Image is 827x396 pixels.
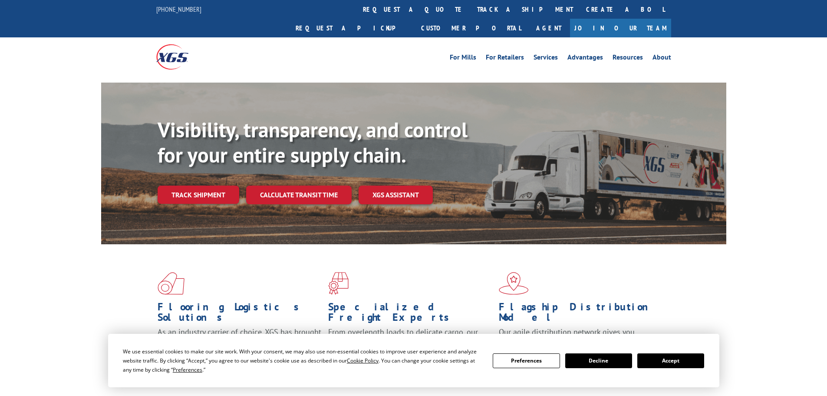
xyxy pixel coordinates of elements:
[108,334,719,387] div: Cookie Consent Prompt
[328,327,492,366] p: From overlength loads to delicate cargo, our experienced staff knows the best way to move your fr...
[613,54,643,63] a: Resources
[158,327,321,358] span: As an industry carrier of choice, XGS has brought innovation and dedication to flooring logistics...
[246,186,352,204] a: Calculate transit time
[570,19,671,37] a: Join Our Team
[158,302,322,327] h1: Flooring Logistics Solutions
[328,272,349,295] img: xgs-icon-focused-on-flooring-red
[637,353,704,368] button: Accept
[499,327,659,347] span: Our agile distribution network gives you nationwide inventory management on demand.
[158,272,185,295] img: xgs-icon-total-supply-chain-intelligence-red
[158,116,468,168] b: Visibility, transparency, and control for your entire supply chain.
[158,186,239,204] a: Track shipment
[450,54,476,63] a: For Mills
[527,19,570,37] a: Agent
[499,272,529,295] img: xgs-icon-flagship-distribution-model-red
[565,353,632,368] button: Decline
[499,302,663,327] h1: Flagship Distribution Model
[289,19,415,37] a: Request a pickup
[123,347,482,374] div: We use essential cookies to make our site work. With your consent, we may also use non-essential ...
[567,54,603,63] a: Advantages
[493,353,560,368] button: Preferences
[347,357,379,364] span: Cookie Policy
[486,54,524,63] a: For Retailers
[534,54,558,63] a: Services
[359,186,433,204] a: XGS ASSISTANT
[652,54,671,63] a: About
[328,302,492,327] h1: Specialized Freight Experts
[156,5,201,13] a: [PHONE_NUMBER]
[173,366,202,373] span: Preferences
[415,19,527,37] a: Customer Portal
